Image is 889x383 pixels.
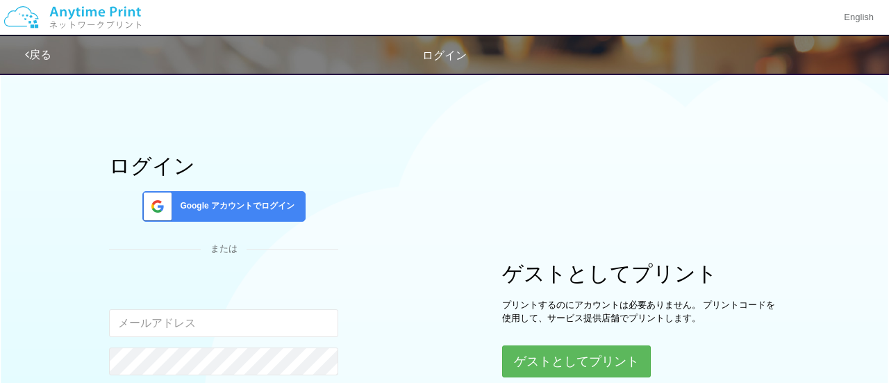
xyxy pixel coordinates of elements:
[502,262,780,285] h1: ゲストとしてプリント
[174,200,294,212] span: Google アカウントでログイン
[502,345,651,377] button: ゲストとしてプリント
[109,309,338,337] input: メールアドレス
[422,49,467,61] span: ログイン
[109,154,338,177] h1: ログイン
[109,243,338,256] div: または
[25,49,51,60] a: 戻る
[502,299,780,325] p: プリントするのにアカウントは必要ありません。 プリントコードを使用して、サービス提供店舗でプリントします。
